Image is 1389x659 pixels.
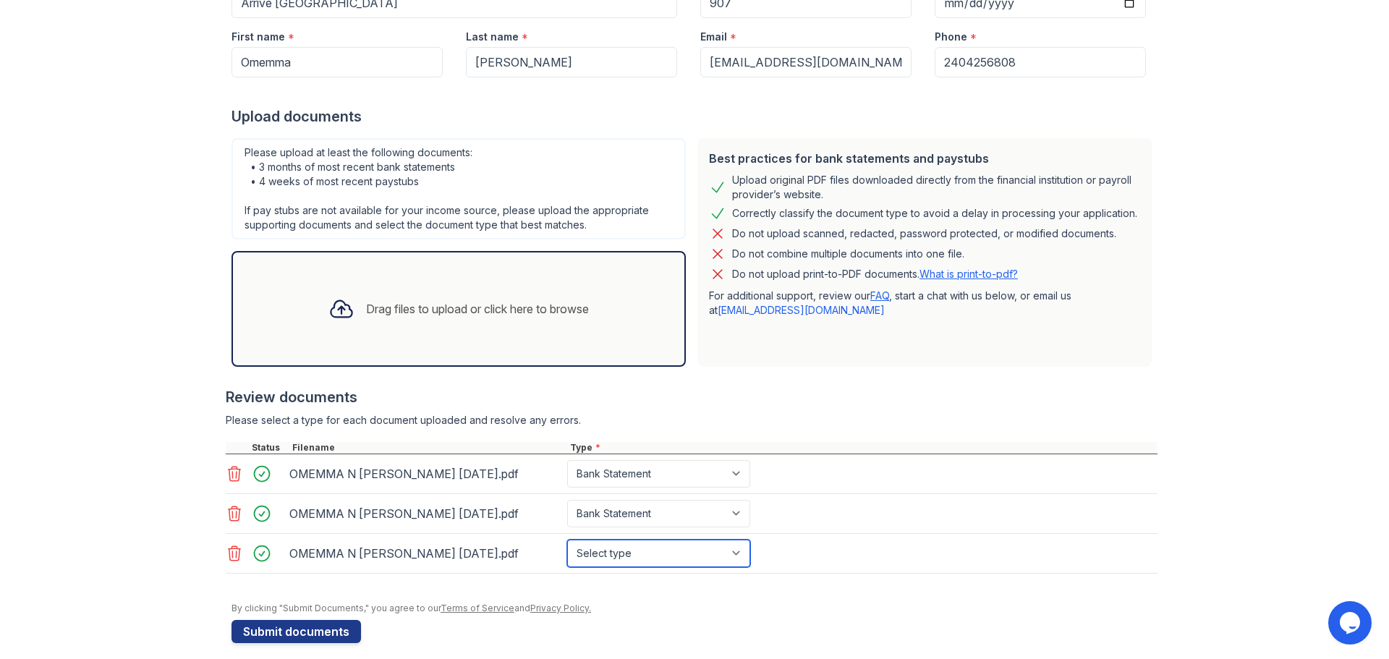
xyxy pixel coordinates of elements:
div: OMEMMA N [PERSON_NAME] [DATE].pdf [289,542,561,565]
div: Upload original PDF files downloaded directly from the financial institution or payroll provider’... [732,173,1140,202]
div: Best practices for bank statements and paystubs [709,150,1140,167]
button: Submit documents [231,620,361,643]
a: Terms of Service [441,603,514,613]
label: Last name [466,30,519,44]
div: OMEMMA N [PERSON_NAME] [DATE].pdf [289,502,561,525]
a: FAQ [870,289,889,302]
div: Please upload at least the following documents: • 3 months of most recent bank statements • 4 wee... [231,138,686,239]
div: Type [567,442,1157,454]
a: What is print-to-pdf? [919,268,1018,280]
div: Do not combine multiple documents into one file. [732,245,964,263]
div: By clicking "Submit Documents," you agree to our and [231,603,1157,614]
div: Status [249,442,289,454]
div: Drag files to upload or click here to browse [366,300,589,318]
div: Please select a type for each document uploaded and resolve any errors. [226,413,1157,428]
a: [EMAIL_ADDRESS][DOMAIN_NAME] [718,304,885,316]
div: Do not upload scanned, redacted, password protected, or modified documents. [732,225,1116,242]
label: First name [231,30,285,44]
div: Review documents [226,387,1157,407]
iframe: chat widget [1328,601,1375,645]
div: Upload documents [231,106,1157,127]
div: Filename [289,442,567,454]
p: For additional support, review our , start a chat with us below, or email us at [709,289,1140,318]
label: Email [700,30,727,44]
a: Privacy Policy. [530,603,591,613]
p: Do not upload print-to-PDF documents. [732,267,1018,281]
label: Phone [935,30,967,44]
div: Correctly classify the document type to avoid a delay in processing your application. [732,205,1137,222]
div: OMEMMA N [PERSON_NAME] [DATE].pdf [289,462,561,485]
